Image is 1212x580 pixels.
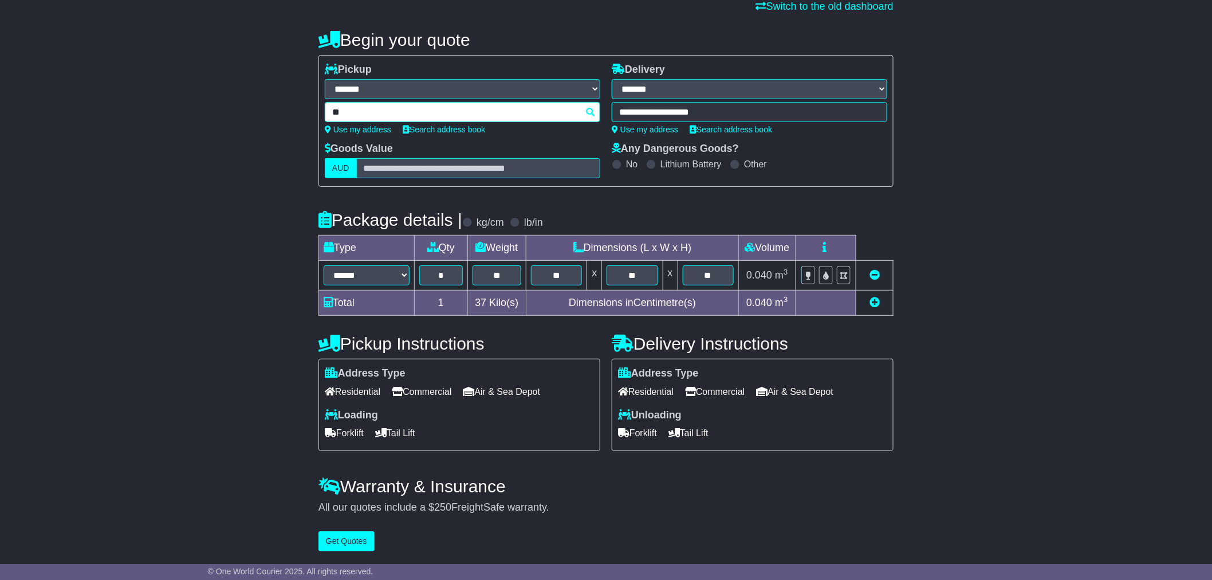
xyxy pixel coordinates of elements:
[477,217,504,229] label: kg/cm
[784,268,788,276] sup: 3
[325,102,600,122] typeahead: Please provide city
[612,64,665,76] label: Delivery
[587,261,602,291] td: x
[738,236,796,261] td: Volume
[415,291,468,316] td: 1
[403,125,485,134] a: Search address book
[325,64,372,76] label: Pickup
[524,217,543,229] label: lb/in
[325,383,380,401] span: Residential
[325,143,393,155] label: Goods Value
[618,383,674,401] span: Residential
[318,30,894,49] h4: Begin your quote
[668,424,709,442] span: Tail Lift
[434,501,451,513] span: 250
[318,477,894,496] h4: Warranty & Insurance
[318,334,600,353] h4: Pickup Instructions
[526,291,739,316] td: Dimensions in Centimetre(s)
[618,424,657,442] span: Forklift
[319,291,415,316] td: Total
[375,424,415,442] span: Tail Lift
[869,297,880,308] a: Add new item
[318,501,894,514] div: All our quotes include a $ FreightSafe warranty.
[612,125,678,134] a: Use my address
[526,236,739,261] td: Dimensions (L x W x H)
[612,143,739,155] label: Any Dangerous Goods?
[756,1,894,12] a: Switch to the old dashboard
[325,424,364,442] span: Forklift
[690,125,772,134] a: Search address book
[744,159,767,170] label: Other
[869,269,880,281] a: Remove this item
[208,567,373,576] span: © One World Courier 2025. All rights reserved.
[618,409,682,422] label: Unloading
[319,236,415,261] td: Type
[757,383,834,401] span: Air & Sea Depot
[318,531,375,551] button: Get Quotes
[318,210,462,229] h4: Package details |
[463,383,541,401] span: Air & Sea Depot
[784,295,788,304] sup: 3
[392,383,451,401] span: Commercial
[660,159,722,170] label: Lithium Battery
[467,236,526,261] td: Weight
[325,125,391,134] a: Use my address
[325,409,378,422] label: Loading
[467,291,526,316] td: Kilo(s)
[475,297,486,308] span: 37
[746,297,772,308] span: 0.040
[663,261,678,291] td: x
[325,158,357,178] label: AUD
[618,367,699,380] label: Address Type
[415,236,468,261] td: Qty
[612,334,894,353] h4: Delivery Instructions
[685,383,745,401] span: Commercial
[775,297,788,308] span: m
[626,159,638,170] label: No
[775,269,788,281] span: m
[746,269,772,281] span: 0.040
[325,367,406,380] label: Address Type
